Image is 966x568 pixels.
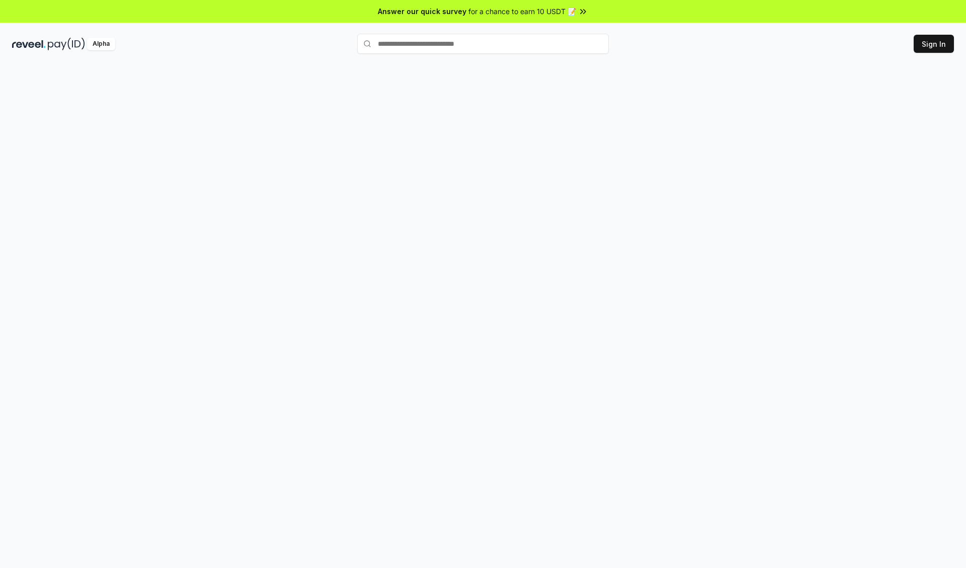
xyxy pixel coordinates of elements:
img: pay_id [48,38,85,50]
div: Alpha [87,38,115,50]
span: Answer our quick survey [378,6,466,17]
button: Sign In [914,35,954,53]
img: reveel_dark [12,38,46,50]
span: for a chance to earn 10 USDT 📝 [468,6,576,17]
